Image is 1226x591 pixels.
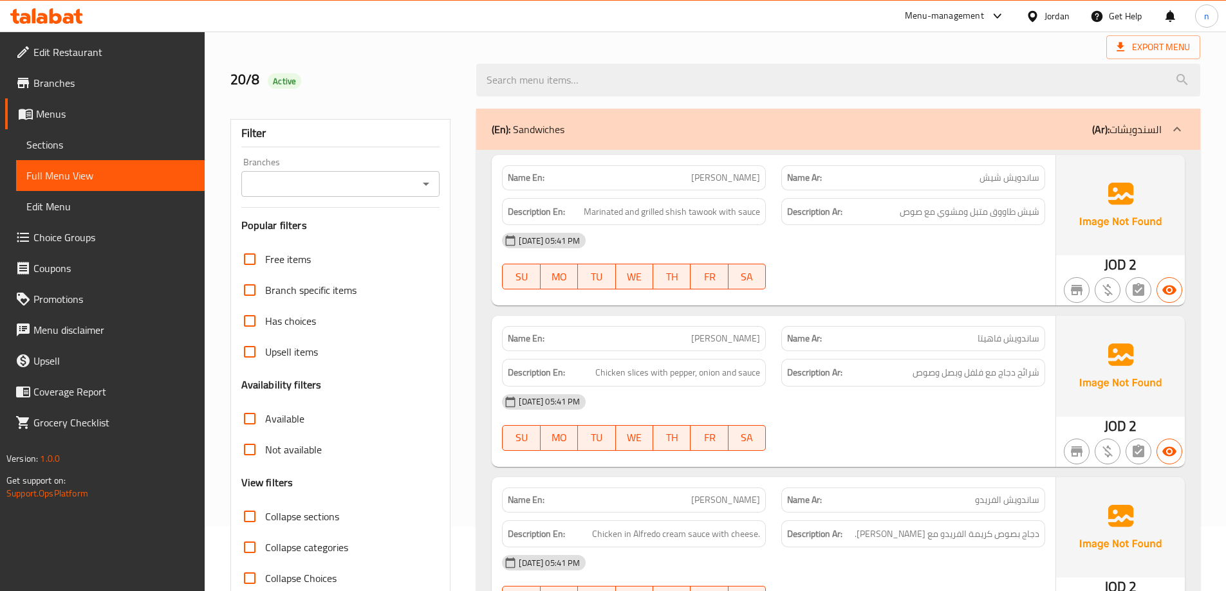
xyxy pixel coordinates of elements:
[578,425,615,451] button: TU
[265,313,316,329] span: Has choices
[696,428,723,447] span: FR
[1129,252,1137,277] span: 2
[578,264,615,289] button: TU
[658,268,685,286] span: TH
[595,365,760,381] span: Chicken slices with pepper, onion and sauce
[653,425,691,451] button: TH
[658,428,685,447] span: TH
[5,345,205,376] a: Upsell
[241,120,440,147] div: Filter
[1092,122,1162,137] p: السندويشات
[696,268,723,286] span: FR
[621,268,648,286] span: WE
[583,428,610,447] span: TU
[40,450,60,467] span: 1.0.0
[978,332,1039,345] span: ساندويش فاهيتا
[5,314,205,345] a: Menu disclaimer
[1156,277,1182,303] button: Available
[546,268,573,286] span: MO
[265,442,322,457] span: Not available
[268,75,301,87] span: Active
[16,160,205,191] a: Full Menu View
[616,264,653,289] button: WE
[508,526,565,542] strong: Description En:
[6,472,66,489] span: Get support on:
[5,284,205,314] a: Promotions
[1204,9,1209,23] span: n
[33,260,194,276] span: Coupons
[1064,439,1090,464] button: Not branch specific item
[787,171,822,185] strong: Name Ar:
[855,526,1039,542] span: دجاج بصوص كريمة الفريدو مع جبنة.
[900,204,1039,220] span: شيش طاووق متبل ومشوي مع صوص
[476,64,1200,96] input: search
[1106,35,1200,59] span: Export Menu
[476,109,1200,150] div: (En): Sandwiches(Ar):السندويشات
[5,37,205,68] a: Edit Restaurant
[729,425,766,451] button: SA
[1104,414,1126,439] span: JOD
[787,204,842,220] strong: Description Ar:
[268,73,301,89] div: Active
[1126,277,1151,303] button: Not has choices
[265,251,311,267] span: Free items
[653,264,691,289] button: TH
[1056,477,1185,577] img: Ae5nvW7+0k+MAAAAAElFTkSuQmCC
[975,493,1039,507] span: ساندويش الفريدو
[1056,316,1185,416] img: Ae5nvW7+0k+MAAAAAElFTkSuQmCC
[691,171,760,185] span: [PERSON_NAME]
[691,264,728,289] button: FR
[241,218,440,233] h3: Popular filters
[492,120,510,139] b: (En):
[584,204,760,220] span: Marinated and grilled shish tawook with sauce
[905,8,984,24] div: Menu-management
[508,268,535,286] span: SU
[734,268,761,286] span: SA
[6,450,38,467] span: Version:
[5,376,205,407] a: Coverage Report
[514,557,585,569] span: [DATE] 05:41 PM
[1129,414,1137,439] span: 2
[33,44,194,60] span: Edit Restaurant
[241,475,293,490] h3: View filters
[583,268,610,286] span: TU
[5,98,205,129] a: Menus
[1056,155,1185,255] img: Ae5nvW7+0k+MAAAAAElFTkSuQmCC
[514,235,585,247] span: [DATE] 05:41 PM
[592,526,760,542] span: Chicken in Alfredo cream sauce with cheese.
[1064,277,1090,303] button: Not branch specific item
[33,291,194,307] span: Promotions
[502,425,540,451] button: SU
[265,411,304,426] span: Available
[5,68,205,98] a: Branches
[508,428,535,447] span: SU
[913,365,1039,381] span: شرائح دجاج مع فلفل وبصل وصوص
[502,264,540,289] button: SU
[734,428,761,447] span: SA
[514,396,585,408] span: [DATE] 05:41 PM
[492,122,564,137] p: Sandwiches
[33,230,194,245] span: Choice Groups
[980,171,1039,185] span: ساندويش شيش
[5,253,205,284] a: Coupons
[787,526,842,542] strong: Description Ar:
[1095,277,1120,303] button: Purchased item
[1045,9,1070,23] div: Jordan
[265,282,357,298] span: Branch specific items
[265,570,337,586] span: Collapse Choices
[1126,439,1151,464] button: Not has choices
[508,171,544,185] strong: Name En:
[1117,39,1190,55] span: Export Menu
[1156,439,1182,464] button: Available
[1092,120,1110,139] b: (Ar):
[691,493,760,507] span: [PERSON_NAME]
[546,428,573,447] span: MO
[508,204,565,220] strong: Description En:
[230,70,461,89] h2: 20/8
[241,377,322,392] h3: Availability filters
[787,365,842,381] strong: Description Ar:
[33,384,194,399] span: Coverage Report
[33,353,194,368] span: Upsell
[541,425,578,451] button: MO
[33,322,194,338] span: Menu disclaimer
